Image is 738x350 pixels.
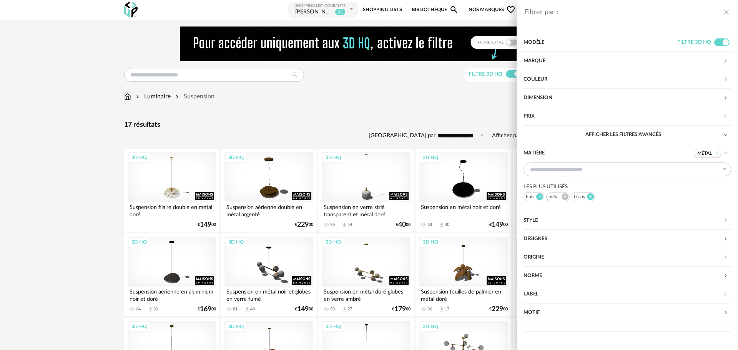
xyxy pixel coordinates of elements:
div: Filtrer par : [524,8,723,17]
div: Designer [524,230,723,248]
div: Les plus utilisés [524,183,731,190]
div: Norme [524,267,731,285]
div: Style [524,211,731,230]
div: Motif [524,304,731,322]
div: Origine [524,248,731,267]
div: Norme [524,267,723,285]
div: Style [524,211,723,230]
div: Origine [524,248,723,267]
div: Matière [524,144,694,163]
div: Motif [524,304,723,322]
div: Label [524,285,723,304]
div: Marque [524,52,731,70]
div: métal [546,192,570,201]
div: Couleur [524,70,723,89]
div: Dimension [524,89,723,107]
div: Label [524,285,731,304]
div: Couleur [524,70,731,89]
div: Marque [524,52,723,70]
div: Modèle [524,33,677,52]
div: Afficher les filtres avancés [524,126,723,144]
div: Prix [524,107,723,126]
div: Prix [524,107,731,126]
div: Matière Métal [524,144,731,163]
button: close drawer [723,8,730,18]
span: Métal [694,149,721,158]
div: Designer [524,230,731,248]
div: bois [524,192,544,201]
div: Afficher les filtres avancés [524,144,731,332]
div: Dimension [524,89,731,107]
div: Matière Métal [524,163,731,211]
span: Filtre 3D HQ [677,40,711,45]
div: tissus [572,192,595,201]
div: Afficher les filtres avancés [524,126,731,144]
